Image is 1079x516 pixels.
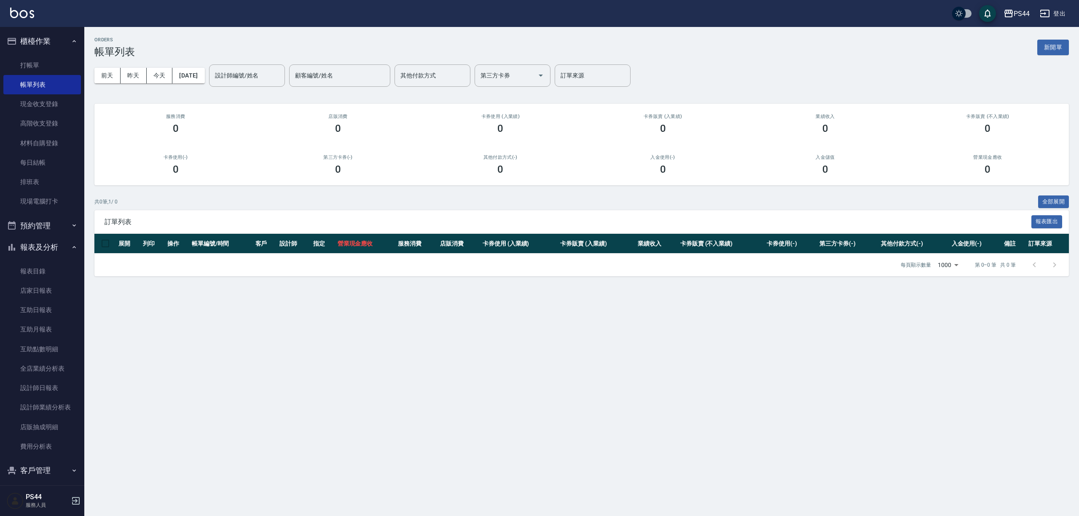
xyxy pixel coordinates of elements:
[636,234,678,254] th: 業績收入
[94,198,118,206] p: 共 0 筆, 1 / 0
[429,114,572,119] h2: 卡券使用 (入業績)
[3,134,81,153] a: 材料自購登錄
[1014,8,1030,19] div: PS44
[3,56,81,75] a: 打帳單
[3,481,81,503] button: 員工及薪資
[979,5,996,22] button: save
[1037,43,1069,51] a: 新開單
[335,163,341,175] h3: 0
[3,153,81,172] a: 每日結帳
[105,114,247,119] h3: 服務消費
[173,163,179,175] h3: 0
[822,163,828,175] h3: 0
[3,262,81,281] a: 報表目錄
[3,114,81,133] a: 高階收支登錄
[3,417,81,437] a: 店販抽成明細
[190,234,253,254] th: 帳單編號/時間
[975,261,1016,269] p: 第 0–0 筆 共 0 筆
[660,123,666,134] h3: 0
[267,114,409,119] h2: 店販消費
[497,123,503,134] h3: 0
[817,234,879,254] th: 第三方卡券(-)
[3,30,81,52] button: 櫃檯作業
[10,8,34,18] img: Logo
[3,359,81,378] a: 全店業績分析表
[26,501,69,509] p: 服務人員
[3,75,81,94] a: 帳單列表
[3,281,81,300] a: 店家日報表
[311,234,336,254] th: 指定
[336,234,396,254] th: 營業現金應收
[3,378,81,398] a: 設計師日報表
[934,254,961,276] div: 1000
[173,123,179,134] h3: 0
[950,234,1002,254] th: 入金使用(-)
[822,123,828,134] h3: 0
[438,234,480,254] th: 店販消費
[1031,217,1063,225] a: 報表匯出
[1000,5,1033,22] button: PS44
[660,163,666,175] h3: 0
[917,155,1059,160] h2: 營業現金應收
[497,163,503,175] h3: 0
[1031,215,1063,228] button: 報表匯出
[592,155,734,160] h2: 入金使用(-)
[3,320,81,339] a: 互助月報表
[1002,234,1026,254] th: 備註
[3,398,81,417] a: 設計師業績分析表
[678,234,765,254] th: 卡券販賣 (不入業績)
[396,234,438,254] th: 服務消費
[3,236,81,258] button: 報表及分析
[879,234,949,254] th: 其他付款方式(-)
[121,68,147,83] button: 昨天
[165,234,190,254] th: 操作
[3,192,81,211] a: 現場電腦打卡
[558,234,636,254] th: 卡券販賣 (入業績)
[1036,6,1069,21] button: 登出
[592,114,734,119] h2: 卡券販賣 (入業績)
[765,234,817,254] th: 卡券使用(-)
[1037,40,1069,55] button: 新開單
[147,68,173,83] button: 今天
[429,155,572,160] h2: 其他付款方式(-)
[3,172,81,192] a: 排班表
[917,114,1059,119] h2: 卡券販賣 (不入業績)
[1038,195,1069,209] button: 全部展開
[3,460,81,481] button: 客戶管理
[754,114,896,119] h2: 業績收入
[7,492,24,509] img: Person
[267,155,409,160] h2: 第三方卡券(-)
[3,94,81,114] a: 現金收支登錄
[94,46,135,58] h3: 帳單列表
[105,218,1031,226] span: 訂單列表
[26,493,69,501] h5: PS44
[94,37,135,43] h2: ORDERS
[901,261,931,269] p: 每頁顯示數量
[985,163,990,175] h3: 0
[3,300,81,320] a: 互助日報表
[3,340,81,359] a: 互助點數明細
[1026,234,1069,254] th: 訂單來源
[116,234,141,254] th: 展開
[985,123,990,134] h3: 0
[105,155,247,160] h2: 卡券使用(-)
[754,155,896,160] h2: 入金儲值
[534,69,548,82] button: Open
[141,234,165,254] th: 列印
[3,215,81,237] button: 預約管理
[3,437,81,456] a: 費用分析表
[480,234,558,254] th: 卡券使用 (入業績)
[335,123,341,134] h3: 0
[94,68,121,83] button: 前天
[253,234,278,254] th: 客戶
[172,68,204,83] button: [DATE]
[277,234,311,254] th: 設計師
